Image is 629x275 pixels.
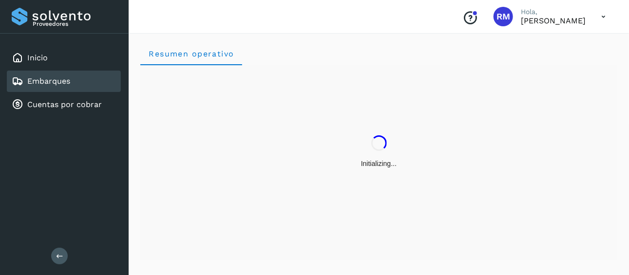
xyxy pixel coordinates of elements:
[7,47,121,69] div: Inicio
[521,16,586,25] p: RICARDO MONTEMAYOR
[27,100,102,109] a: Cuentas por cobrar
[7,71,121,92] div: Embarques
[521,8,586,16] p: Hola,
[148,49,234,58] span: Resumen operativo
[7,94,121,115] div: Cuentas por cobrar
[27,53,48,62] a: Inicio
[33,20,117,27] p: Proveedores
[27,76,70,86] a: Embarques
